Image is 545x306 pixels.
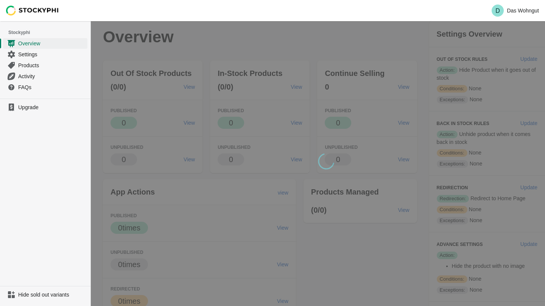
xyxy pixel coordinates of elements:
a: Hide sold out variants [3,289,87,300]
p: Das Wohngut [507,8,539,14]
a: Activity [3,71,87,82]
span: Upgrade [18,104,86,111]
span: Overview [18,40,86,47]
span: Activity [18,73,86,80]
span: Avatar with initials D [492,5,504,17]
span: Hide sold out variants [18,291,86,298]
a: Overview [3,38,87,49]
img: Stockyphi [6,6,59,15]
a: Upgrade [3,102,87,113]
span: FAQs [18,83,86,91]
span: Products [18,62,86,69]
a: Products [3,60,87,71]
text: D [496,8,500,14]
span: Stockyphi [8,29,90,36]
button: Avatar with initials DDas Wohngut [489,3,542,18]
a: Settings [3,49,87,60]
span: Settings [18,51,86,58]
a: FAQs [3,82,87,93]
